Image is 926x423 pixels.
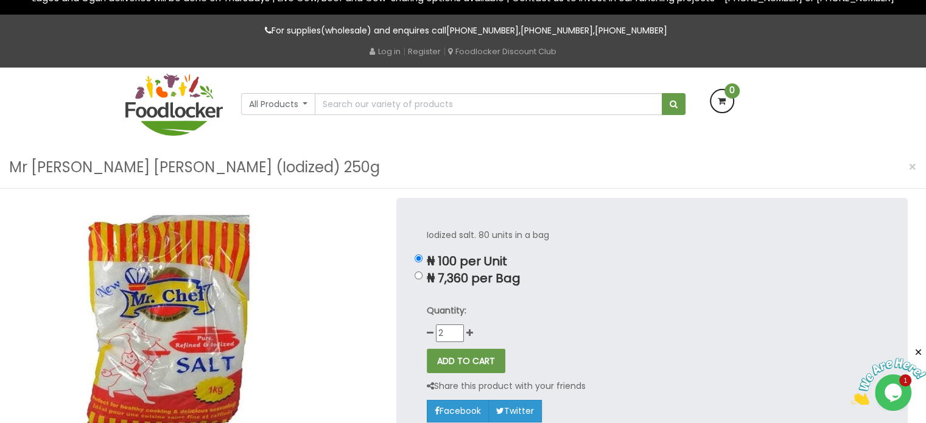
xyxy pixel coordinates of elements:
[315,93,662,115] input: Search our variety of products
[415,271,423,279] input: ₦ 7,360 per Bag
[241,93,316,115] button: All Products
[427,228,877,242] p: Iodized salt. 80 units in a bag
[125,24,801,38] p: For supplies(wholesale) and enquires call , ,
[370,46,401,57] a: Log in
[724,83,740,99] span: 0
[427,379,586,393] p: Share this product with your friends
[851,347,926,405] iframe: chat widget
[446,24,519,37] a: [PHONE_NUMBER]
[9,156,380,179] h3: Mr [PERSON_NAME] [PERSON_NAME] (Iodized) 250g
[902,155,923,180] button: Close
[125,74,223,136] img: FoodLocker
[595,24,667,37] a: [PHONE_NUMBER]
[448,46,556,57] a: Foodlocker Discount Club
[427,304,466,316] strong: Quantity:
[415,254,423,262] input: ₦ 100 per Unit
[408,46,441,57] a: Register
[521,24,593,37] a: [PHONE_NUMBER]
[427,400,489,422] a: Facebook
[427,349,505,373] button: ADD TO CART
[427,254,877,268] p: ₦ 100 per Unit
[427,271,877,285] p: ₦ 7,360 per Bag
[443,45,446,57] span: |
[488,400,542,422] a: Twitter
[403,45,405,57] span: |
[908,158,917,176] span: ×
